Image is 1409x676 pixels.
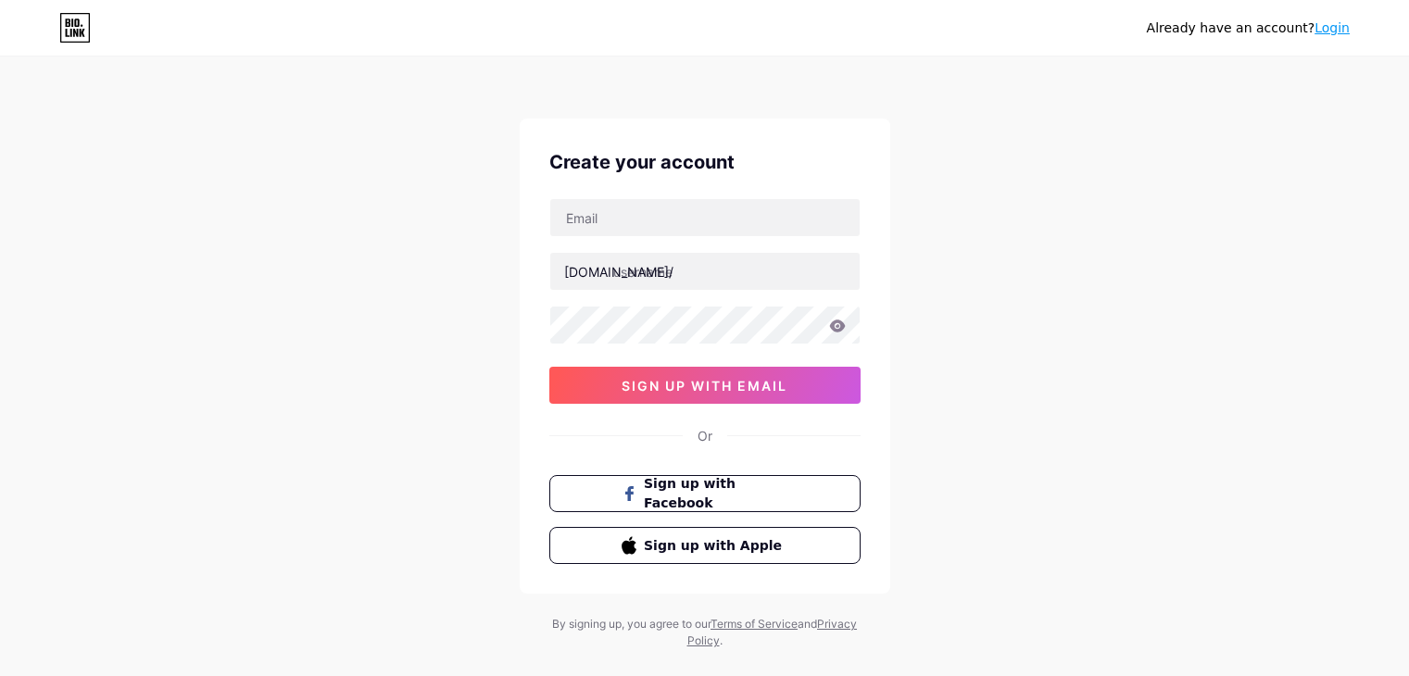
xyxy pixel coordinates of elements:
div: Already have an account? [1147,19,1350,38]
button: sign up with email [549,367,861,404]
span: Sign up with Facebook [644,474,787,513]
button: Sign up with Facebook [549,475,861,512]
input: Email [550,199,860,236]
input: username [550,253,860,290]
span: sign up with email [622,378,787,394]
button: Sign up with Apple [549,527,861,564]
span: Sign up with Apple [644,536,787,556]
div: By signing up, you agree to our and . [547,616,862,649]
div: [DOMAIN_NAME]/ [564,262,673,282]
div: Or [698,426,712,445]
a: Terms of Service [711,617,798,631]
div: Create your account [549,148,861,176]
a: Login [1315,20,1350,35]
